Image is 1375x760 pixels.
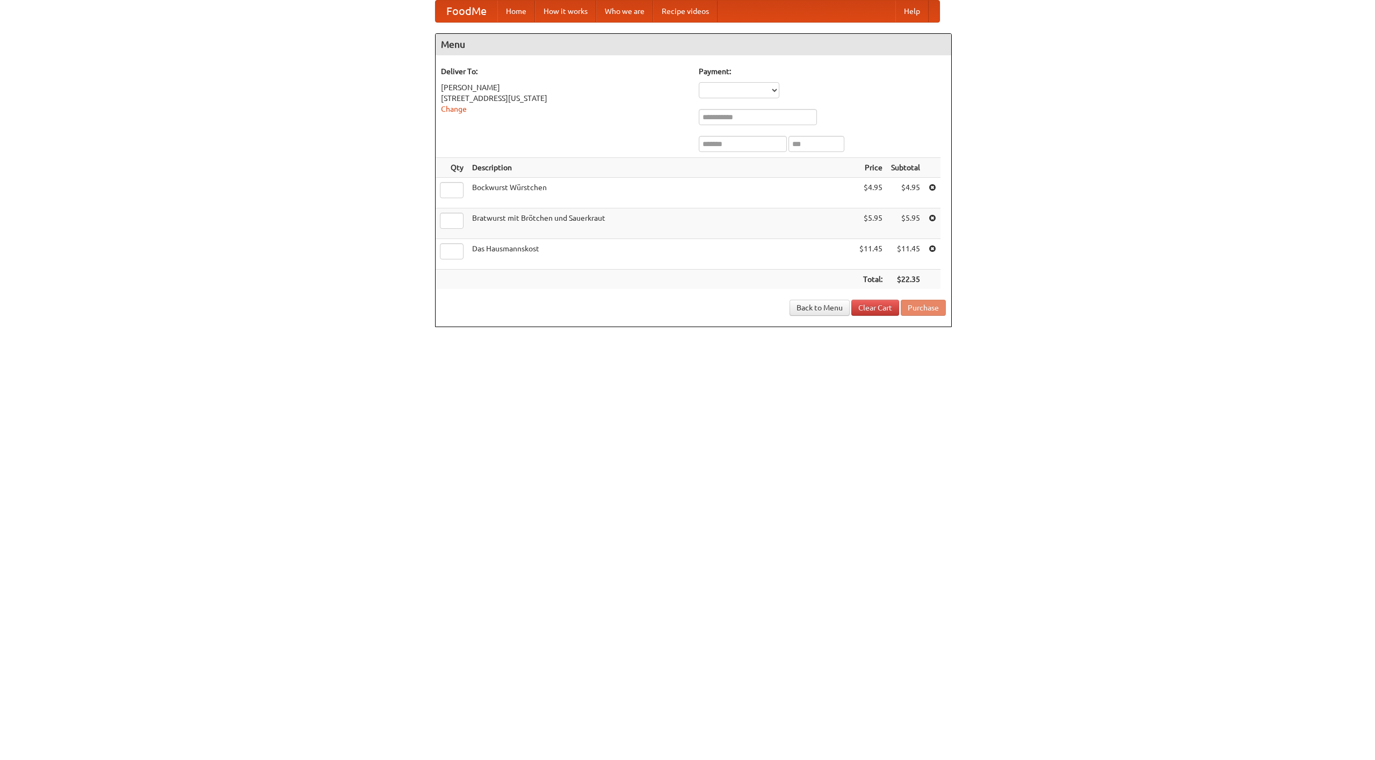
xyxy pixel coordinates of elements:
[436,1,497,22] a: FoodMe
[901,300,946,316] button: Purchase
[855,158,887,178] th: Price
[851,300,899,316] a: Clear Cart
[441,82,688,93] div: [PERSON_NAME]
[855,208,887,239] td: $5.95
[895,1,929,22] a: Help
[855,270,887,289] th: Total:
[468,158,855,178] th: Description
[441,93,688,104] div: [STREET_ADDRESS][US_STATE]
[468,239,855,270] td: Das Hausmannskost
[436,158,468,178] th: Qty
[887,158,924,178] th: Subtotal
[855,178,887,208] td: $4.95
[887,208,924,239] td: $5.95
[441,105,467,113] a: Change
[535,1,596,22] a: How it works
[887,239,924,270] td: $11.45
[436,34,951,55] h4: Menu
[441,66,688,77] h5: Deliver To:
[497,1,535,22] a: Home
[699,66,946,77] h5: Payment:
[855,239,887,270] td: $11.45
[468,178,855,208] td: Bockwurst Würstchen
[596,1,653,22] a: Who we are
[790,300,850,316] a: Back to Menu
[887,178,924,208] td: $4.95
[653,1,718,22] a: Recipe videos
[468,208,855,239] td: Bratwurst mit Brötchen und Sauerkraut
[887,270,924,289] th: $22.35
